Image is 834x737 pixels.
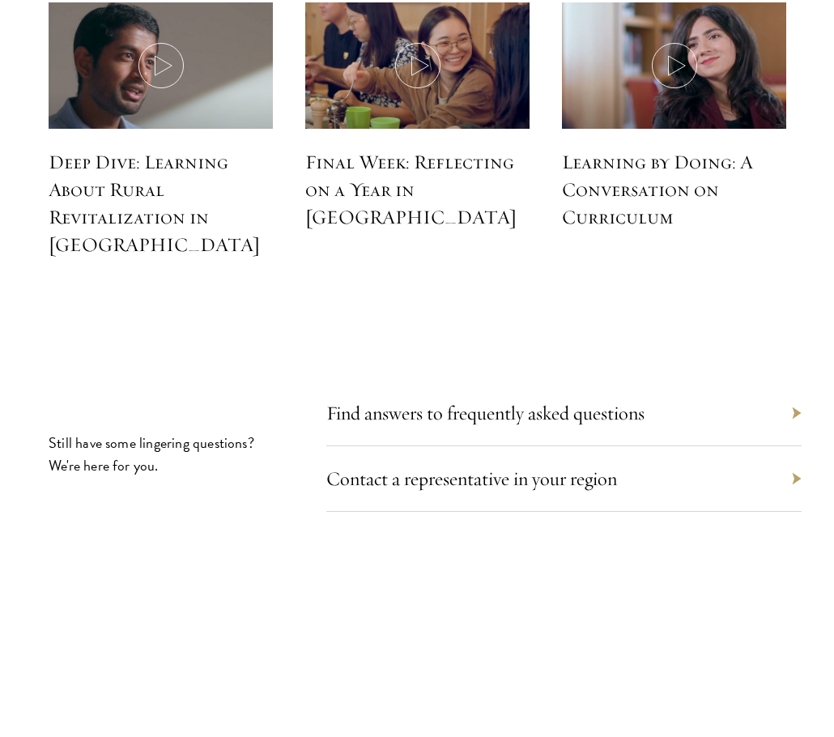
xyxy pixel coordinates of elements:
h5: Deep Dive: Learning About Rural Revitalization in [GEOGRAPHIC_DATA] [49,149,273,259]
p: Still have some lingering questions? We're here for you. [49,432,267,477]
h5: Final Week: Reflecting on a Year in [GEOGRAPHIC_DATA] [305,149,530,232]
a: Find answers to frequently asked questions [326,401,645,425]
h5: Learning by Doing: A Conversation on Curriculum [562,149,786,232]
a: Contact a representative in your region [326,466,617,491]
